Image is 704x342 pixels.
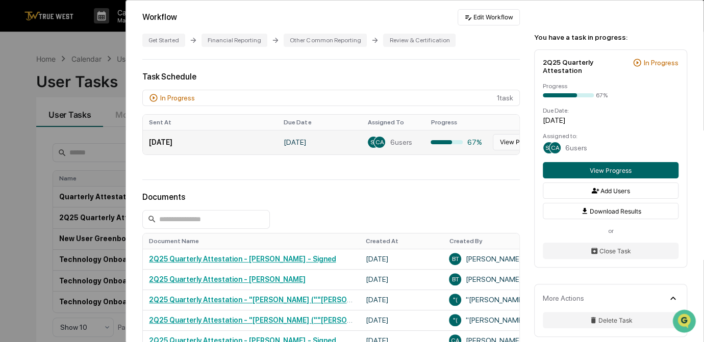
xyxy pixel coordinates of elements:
th: Created By [443,233,532,249]
div: In Progress [644,59,678,67]
span: CA [551,144,560,151]
td: [DATE] [359,310,443,330]
a: 🗄️Attestations [70,124,131,142]
div: Get Started [142,34,185,47]
div: In Progress [160,94,195,102]
span: "( [453,317,458,324]
a: 🖐️Preclearance [6,124,70,142]
td: [DATE] [359,269,443,290]
button: Start new chat [173,81,186,93]
span: BT [451,255,459,262]
span: CA [375,139,384,146]
button: Edit Workflow [458,9,520,25]
a: 2Q25 Quarterly Attestation - "[PERSON_NAME] (""[PERSON_NAME]"")" [PERSON_NAME] [149,316,448,324]
div: Progress [543,83,678,90]
div: Other Common Reporting [284,34,367,47]
div: "[PERSON_NAME] (""[PERSON_NAME]"")" [PERSON_NAME] [449,294,525,306]
span: Preclearance [20,128,66,138]
div: More Actions [543,294,584,302]
div: You have a task in progress: [534,33,687,41]
span: 6 users [390,138,412,146]
iframe: Open customer support [671,308,699,336]
img: 1746055101610-c473b297-6a78-478c-a979-82029cc54cd1 [10,77,29,96]
p: How can we help? [10,21,186,37]
div: Documents [142,192,520,202]
td: [DATE] [359,249,443,269]
div: or [543,227,678,234]
div: 1 task [142,90,520,106]
button: Close Task [543,243,678,259]
th: Document Name [143,233,359,249]
a: Powered byPylon [72,172,123,180]
td: [DATE] [278,130,361,154]
a: 🔎Data Lookup [6,143,68,162]
span: 6 users [565,144,587,152]
td: [DATE] [359,290,443,310]
div: 67% [596,92,608,99]
button: View Progress [543,162,678,178]
span: SR [545,144,552,151]
div: 67% [431,138,482,146]
button: Delete Task [543,312,678,328]
div: We're available if you need us! [35,88,129,96]
div: Financial Reporting [202,34,267,47]
a: 2Q25 Quarterly Attestation - "[PERSON_NAME] (""[PERSON_NAME]"")" [PERSON_NAME] - Signed [149,296,479,304]
div: 🔎 [10,148,18,156]
span: SR [370,139,377,146]
div: Review & Certification [383,34,456,47]
span: BT [451,276,459,283]
button: View Progress [493,134,548,150]
a: 2Q25 Quarterly Attestation - [PERSON_NAME] - Signed [149,255,336,263]
div: Workflow [142,12,177,22]
a: 2Q25 Quarterly Attestation - [PERSON_NAME] [149,275,306,283]
th: Created At [359,233,443,249]
th: Assigned To [361,115,424,130]
td: [DATE] [143,130,278,154]
button: Add Users [543,182,678,199]
div: [PERSON_NAME] [449,253,525,265]
span: Data Lookup [20,147,64,157]
div: Assigned to: [543,133,678,140]
div: Task Schedule [142,72,520,82]
span: Attestations [84,128,127,138]
div: [PERSON_NAME] [449,273,525,285]
th: Due Date [278,115,361,130]
div: "[PERSON_NAME] (""[PERSON_NAME]"")" [PERSON_NAME] [449,314,525,326]
div: Due Date: [543,107,678,114]
div: [DATE] [543,116,678,124]
th: Sent At [143,115,278,130]
button: Download Results [543,203,678,219]
th: Progress [424,115,488,130]
div: 🖐️ [10,129,18,137]
div: Start new chat [35,77,167,88]
span: "( [453,296,458,303]
span: Pylon [102,172,123,180]
div: 🗄️ [74,129,82,137]
div: 2Q25 Quarterly Attestation [543,58,628,74]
